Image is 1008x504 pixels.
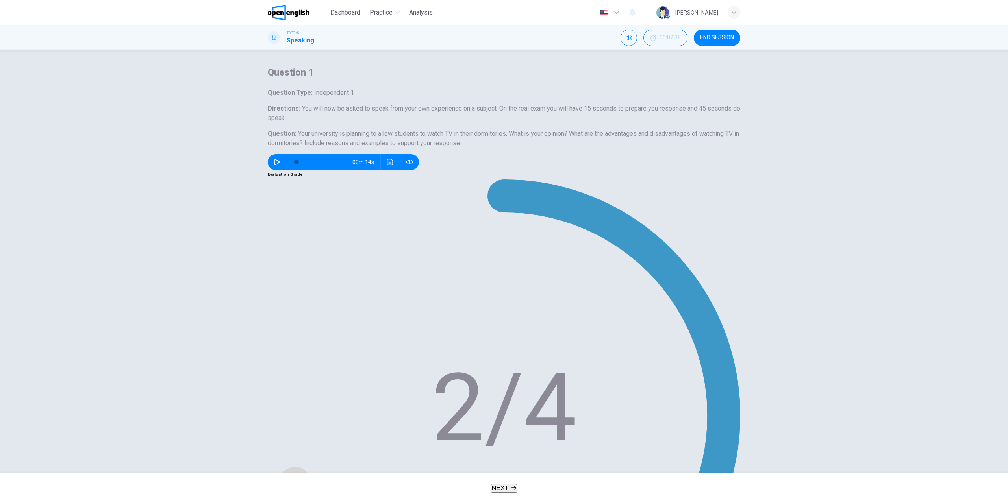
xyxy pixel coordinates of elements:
span: Include reasons and examples to support your response. [304,139,461,147]
button: Click to see the audio transcription [384,154,397,170]
h6: Evaluation Grade [268,170,740,179]
button: 00:02:38 [643,30,687,46]
h4: Question 1 [268,66,740,79]
h1: Speaking [287,36,314,45]
span: Analysis [409,8,433,17]
button: Practice [367,6,403,20]
img: Profile picture [656,6,669,19]
a: OpenEnglish logo [268,5,327,20]
span: Practice [370,8,393,17]
span: END SESSION [700,35,734,41]
img: OpenEnglish logo [268,5,309,20]
h6: Question : [268,129,740,148]
span: You will now be asked to speak from your own experience on a subject. On the real exam you will h... [268,105,740,122]
span: NEXT [492,485,509,491]
div: Mute [621,30,637,46]
span: TOEFL® [287,30,299,36]
div: [PERSON_NAME] [675,8,718,17]
button: Analysis [406,6,436,20]
div: Hide [643,30,687,46]
img: en [599,10,609,16]
span: 00:02:38 [660,35,681,41]
button: Dashboard [327,6,363,20]
span: Your university is planning to allow students to watch TV in their dormitories. What is your opin... [268,130,739,147]
h6: Directions : [268,104,740,123]
button: END SESSION [694,30,740,46]
span: Dashboard [330,8,360,17]
h6: Question Type : [268,88,740,98]
text: 2/4 [432,353,577,463]
button: NEXT [491,484,517,493]
span: Independent 1 [313,89,354,96]
span: 00m 14s [352,154,380,170]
